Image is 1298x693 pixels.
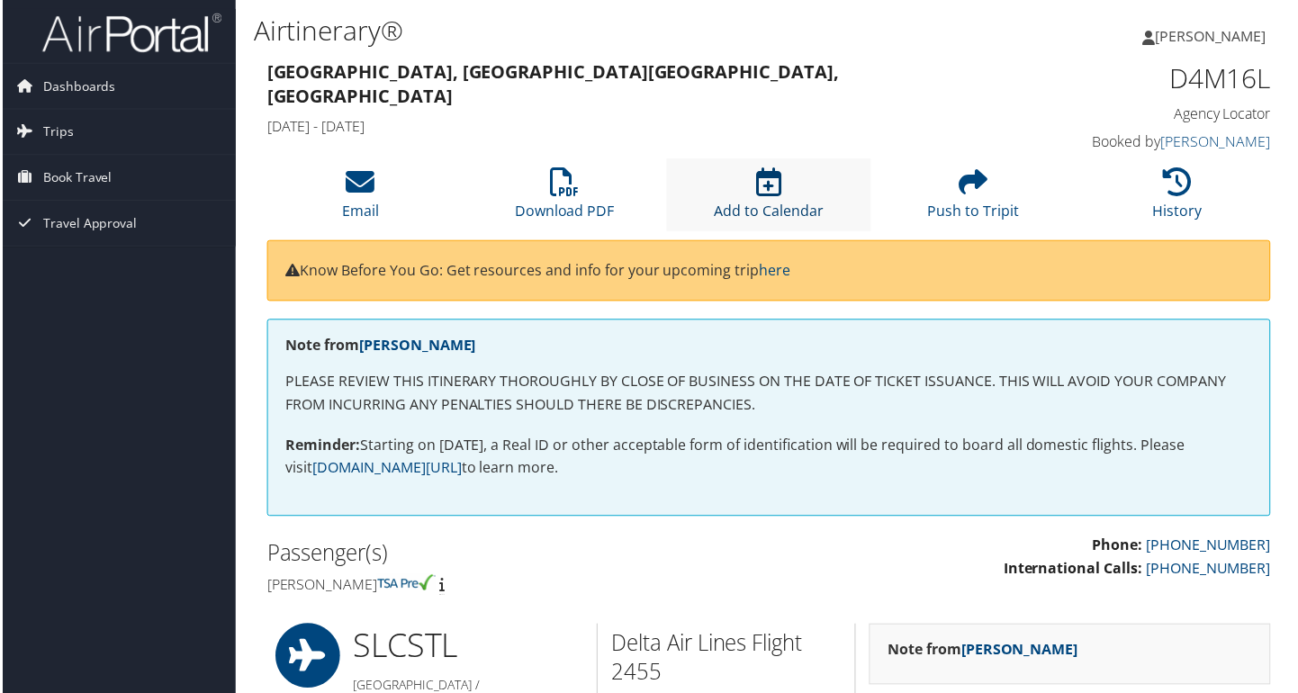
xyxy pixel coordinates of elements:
[929,178,1021,221] a: Push to Tripit
[1095,537,1145,557] strong: Phone:
[40,12,220,54] img: airportal-logo.png
[284,337,475,356] strong: Note from
[284,372,1255,418] p: PLEASE REVIEW THIS ITINERARY THOROUGHLY BY CLOSE OF BUSINESS ON THE DATE OF TICKET ISSUANCE. THIS...
[266,540,756,571] h2: Passenger(s)
[266,577,756,597] h4: [PERSON_NAME]
[284,436,1255,481] p: Starting on [DATE], a Real ID or other acceptable form of identification will be required to boar...
[611,630,843,690] h2: Delta Air Lines Flight 2455
[1149,561,1274,580] a: [PHONE_NUMBER]
[252,12,942,49] h1: Airtinerary®
[1042,132,1275,152] h4: Booked by
[1158,26,1269,46] span: [PERSON_NAME]
[311,460,461,480] a: [DOMAIN_NAME][URL]
[1005,561,1145,580] strong: International Calls:
[266,117,1015,137] h4: [DATE] - [DATE]
[341,178,378,221] a: Email
[41,64,113,109] span: Dashboards
[41,156,110,201] span: Book Travel
[760,261,791,281] a: here
[1042,104,1275,124] h4: Agency Locator
[515,178,615,221] a: Download PDF
[284,436,359,456] strong: Reminder:
[715,178,825,221] a: Add to Calendar
[41,202,135,247] span: Travel Approval
[1156,178,1205,221] a: History
[889,643,1080,662] strong: Note from
[284,260,1255,283] p: Know Before You Go: Get resources and info for your upcoming trip
[1145,9,1287,63] a: [PERSON_NAME]
[376,577,435,593] img: tsa-precheck.png
[352,626,584,671] h1: SLC STL
[1163,132,1274,152] a: [PERSON_NAME]
[358,337,475,356] a: [PERSON_NAME]
[266,59,840,109] strong: [GEOGRAPHIC_DATA], [GEOGRAPHIC_DATA] [GEOGRAPHIC_DATA], [GEOGRAPHIC_DATA]
[963,643,1080,662] a: [PERSON_NAME]
[41,110,71,155] span: Trips
[1149,537,1274,557] a: [PHONE_NUMBER]
[1042,59,1275,97] h1: D4M16L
